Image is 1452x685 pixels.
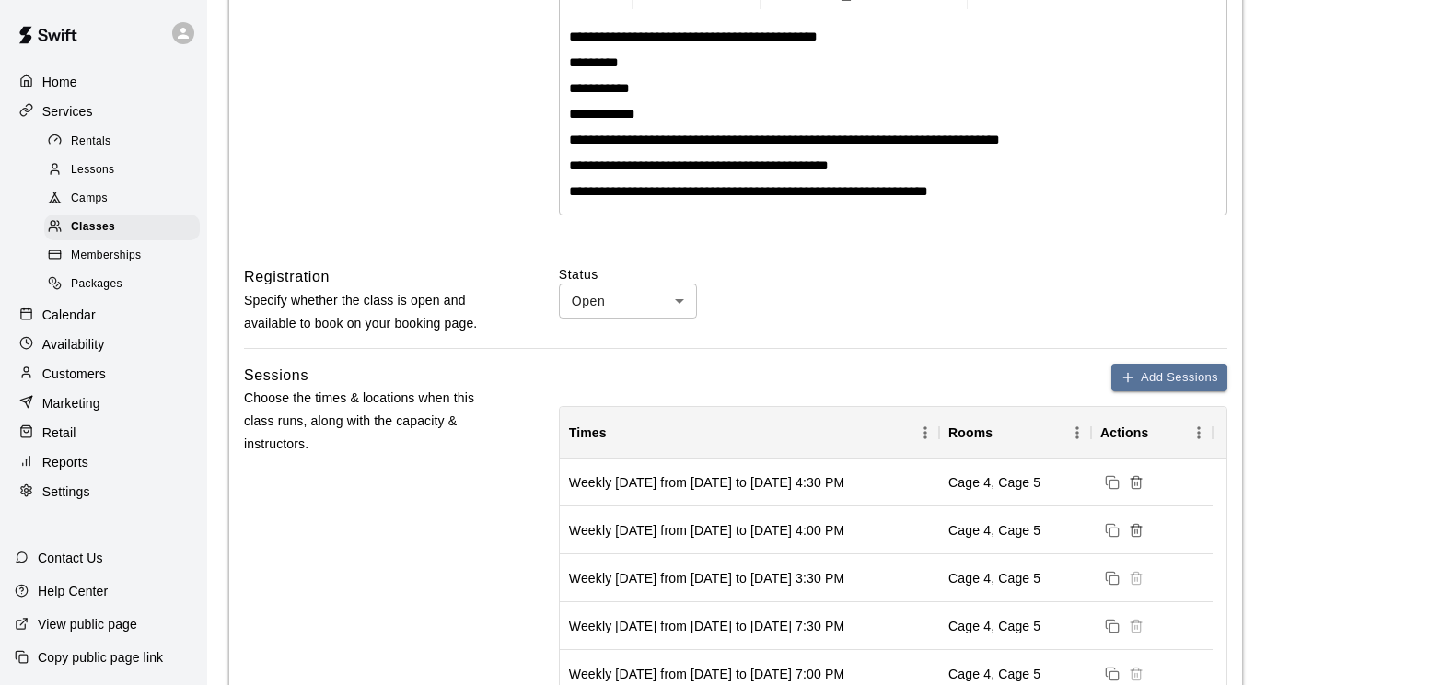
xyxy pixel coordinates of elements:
[244,289,500,335] p: Specify whether the class is open and available to book on your booking page.
[939,407,1091,459] div: Rooms
[44,243,200,269] div: Memberships
[244,387,500,457] p: Choose the times & locations when this class runs, along with the capacity & instructors.
[42,394,100,412] p: Marketing
[569,665,844,683] div: Weekly on Tuesday from 9/23/2025 to 12/9/2025 at 7:00 PM
[569,473,844,492] div: Weekly on Thursday from 9/25/2025 to 12/11/2025 at 4:30 PM
[42,73,77,91] p: Home
[948,473,1040,492] div: Cage 4, Cage 5
[1100,566,1124,590] button: Duplicate sessions
[42,335,105,354] p: Availability
[42,102,93,121] p: Services
[15,360,192,388] a: Customers
[569,521,844,540] div: Weekly on Thursday from 9/25/2025 to 12/11/2025 at 4:00 PM
[1091,407,1213,459] div: Actions
[71,161,115,180] span: Lessons
[44,271,207,299] a: Packages
[559,284,697,318] div: Open
[1100,407,1148,459] div: Actions
[71,190,108,208] span: Camps
[42,453,88,471] p: Reports
[15,331,192,358] a: Availability
[569,617,844,635] div: Weekly on Tuesday from 9/23/2025 to 12/9/2025 at 7:30 PM
[42,482,90,501] p: Settings
[71,218,115,237] span: Classes
[38,648,163,667] p: Copy public page link
[559,265,1227,284] label: Status
[244,364,308,388] h6: Sessions
[15,478,192,505] a: Settings
[948,569,1040,587] div: Cage 4, Cage 5
[1124,521,1148,536] span: Delete sessions
[15,448,192,476] a: Reports
[1100,614,1124,638] button: Duplicate sessions
[71,275,122,294] span: Packages
[44,157,200,183] div: Lessons
[1100,470,1124,494] button: Duplicate sessions
[44,129,200,155] div: Rentals
[948,665,1040,683] div: Cage 4, Cage 5
[71,247,141,265] span: Memberships
[44,214,207,242] a: Classes
[42,424,76,442] p: Retail
[1124,617,1148,632] span: Sessions cannot be deleted because they already have registrations. Please use the Calendar page ...
[1124,665,1148,679] span: Sessions cannot be deleted because they already have registrations. Please use the Calendar page ...
[42,365,106,383] p: Customers
[44,186,200,212] div: Camps
[912,419,939,447] button: Menu
[244,265,330,289] h6: Registration
[44,272,200,297] div: Packages
[569,407,607,459] div: Times
[15,301,192,329] a: Calendar
[71,133,111,151] span: Rentals
[15,389,192,417] a: Marketing
[1111,364,1227,392] button: Add Sessions
[44,215,200,240] div: Classes
[948,617,1040,635] div: Cage 4, Cage 5
[1063,419,1091,447] button: Menu
[15,419,192,447] a: Retail
[1124,473,1148,488] span: Delete sessions
[569,569,844,587] div: Weekly on Thursday from 9/25/2025 to 12/11/2025 at 3:30 PM
[15,98,192,125] a: Services
[44,242,207,271] a: Memberships
[948,521,1040,540] div: Cage 4, Cage 5
[38,615,137,633] p: View public page
[38,582,108,600] p: Help Center
[1124,569,1148,584] span: Sessions cannot be deleted because they already have registrations. Please use the Calendar page ...
[1100,518,1124,542] button: Duplicate sessions
[44,185,207,214] a: Camps
[38,549,103,567] p: Contact Us
[607,420,633,446] button: Sort
[1185,419,1213,447] button: Menu
[15,68,192,96] a: Home
[44,156,207,184] a: Lessons
[44,127,207,156] a: Rentals
[42,306,96,324] p: Calendar
[993,420,1018,446] button: Sort
[948,407,993,459] div: Rooms
[560,407,939,459] div: Times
